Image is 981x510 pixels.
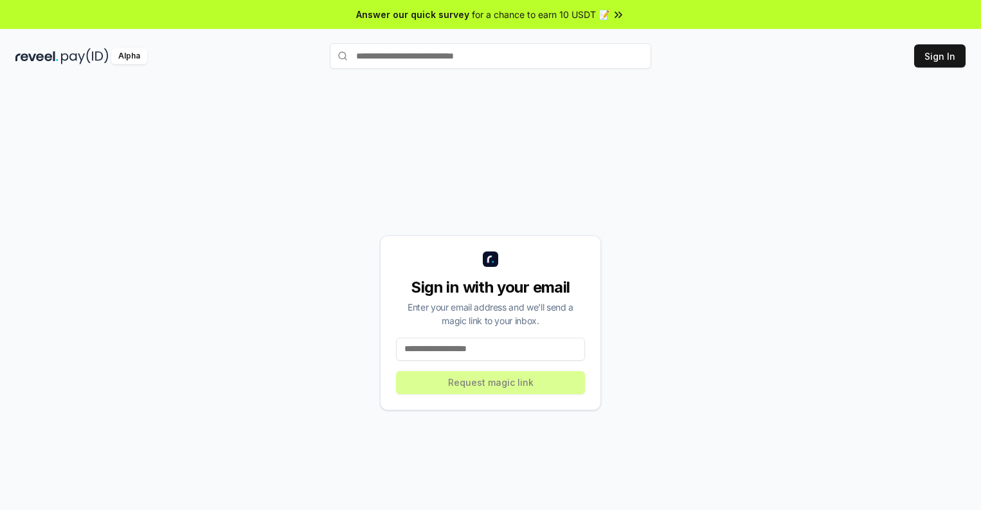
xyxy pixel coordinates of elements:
[472,8,609,21] span: for a chance to earn 10 USDT 📝
[111,48,147,64] div: Alpha
[15,48,59,64] img: reveel_dark
[483,251,498,267] img: logo_small
[396,300,585,327] div: Enter your email address and we’ll send a magic link to your inbox.
[914,44,966,68] button: Sign In
[396,277,585,298] div: Sign in with your email
[61,48,109,64] img: pay_id
[356,8,469,21] span: Answer our quick survey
